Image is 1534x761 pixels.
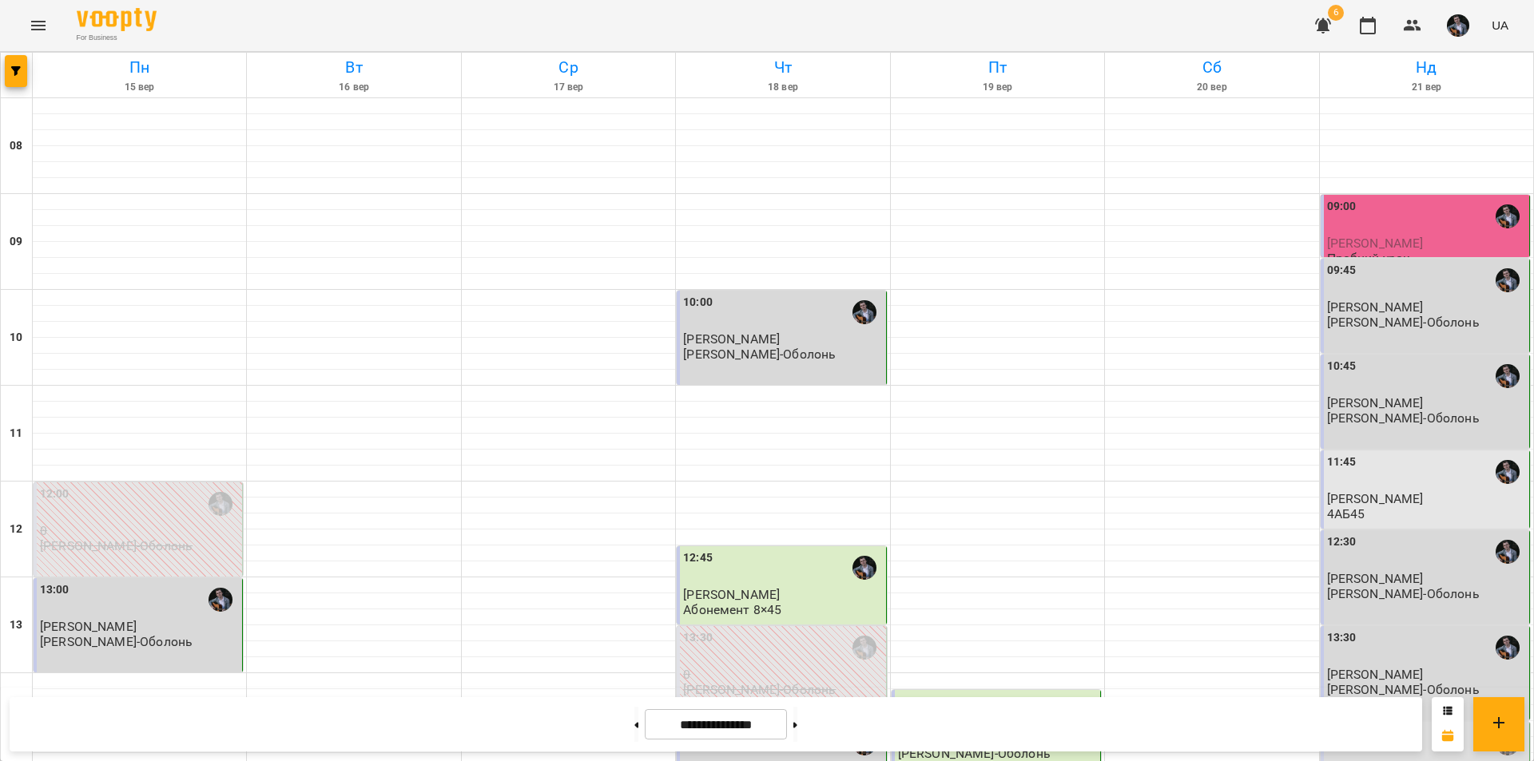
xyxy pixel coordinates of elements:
[1327,395,1424,410] span: [PERSON_NAME]
[10,233,22,251] h6: 09
[1327,411,1480,425] p: [PERSON_NAME]-Оболонь
[1327,667,1424,682] span: [PERSON_NAME]
[1496,204,1520,228] img: Олексій КОЧЕТОВ
[852,300,876,324] img: Олексій КОЧЕТОВ
[1496,460,1520,484] img: Олексій КОЧЕТОВ
[1107,55,1316,80] h6: Сб
[1327,315,1480,329] p: [PERSON_NAME]-Оболонь
[683,549,713,567] label: 12:45
[35,80,244,95] h6: 15 вер
[683,668,882,681] p: 0
[1327,587,1480,600] p: [PERSON_NAME]-Оболонь
[40,539,193,553] p: [PERSON_NAME]-Оболонь
[1496,540,1520,564] img: Олексій КОЧЕТОВ
[10,329,22,347] h6: 10
[1327,491,1424,506] span: [PERSON_NAME]
[683,683,836,696] p: [PERSON_NAME]-Оболонь
[77,33,157,43] span: For Business
[40,619,137,634] span: [PERSON_NAME]
[1327,571,1424,586] span: [PERSON_NAME]
[1322,55,1531,80] h6: Нд
[19,6,58,45] button: Menu
[852,556,876,580] img: Олексій КОЧЕТОВ
[1496,364,1520,388] img: Олексій КОЧЕТОВ
[209,588,232,612] img: Олексій КОЧЕТОВ
[1496,636,1520,660] img: Олексій КОЧЕТОВ
[40,635,193,648] p: [PERSON_NAME]-Оболонь
[10,425,22,442] h6: 11
[1327,454,1357,471] label: 11:45
[678,55,887,80] h6: Чт
[40,524,239,537] p: 0
[893,80,1102,95] h6: 19 вер
[1327,629,1357,647] label: 13:30
[1327,236,1424,251] span: [PERSON_NAME]
[1492,17,1508,34] span: UA
[1327,262,1357,279] label: 09:45
[1327,252,1410,265] p: Пробний урок
[683,629,713,647] label: 13:30
[40,486,70,503] label: 12:00
[1447,14,1469,37] img: d409717b2cc07cfe90b90e756120502c.jpg
[893,55,1102,80] h6: Пт
[1322,80,1531,95] h6: 21 вер
[10,521,22,538] h6: 12
[10,616,22,634] h6: 13
[1327,683,1480,696] p: [PERSON_NAME]-Оболонь
[1496,268,1520,292] img: Олексій КОЧЕТОВ
[678,80,887,95] h6: 18 вер
[1328,5,1344,21] span: 6
[1327,198,1357,216] label: 09:00
[249,80,458,95] h6: 16 вер
[209,492,232,516] img: Олексій КОЧЕТОВ
[10,137,22,155] h6: 08
[464,80,673,95] h6: 17 вер
[77,8,157,31] img: Voopty Logo
[683,294,713,311] label: 10:00
[683,331,780,347] span: [PERSON_NAME]
[852,636,876,660] img: Олексій КОЧЕТОВ
[1485,10,1515,40] button: UA
[1327,507,1365,521] p: 4АБ45
[1327,533,1357,551] label: 12:30
[249,55,458,80] h6: Вт
[683,603,781,616] p: Абонемент 8×45
[683,347,836,361] p: [PERSON_NAME]-Оболонь
[1327,299,1424,315] span: [PERSON_NAME]
[1107,80,1316,95] h6: 20 вер
[683,587,780,602] span: [PERSON_NAME]
[40,581,70,599] label: 13:00
[464,55,673,80] h6: Ср
[35,55,244,80] h6: Пн
[1327,358,1357,375] label: 10:45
